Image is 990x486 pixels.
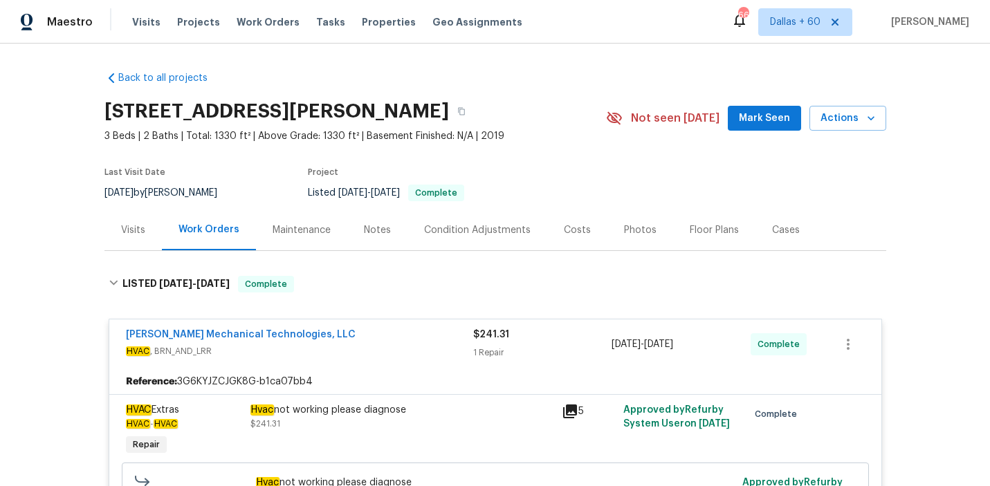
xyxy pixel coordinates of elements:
[739,110,790,127] span: Mark Seen
[104,262,886,306] div: LISTED [DATE]-[DATE]Complete
[104,188,134,198] span: [DATE]
[273,223,331,237] div: Maintenance
[424,223,531,237] div: Condition Adjustments
[126,419,150,429] em: HVAC
[104,71,237,85] a: Back to all projects
[623,405,730,429] span: Approved by Refurby System User on
[250,404,274,415] em: Hvac
[104,185,234,201] div: by [PERSON_NAME]
[631,111,719,125] span: Not seen [DATE]
[809,106,886,131] button: Actions
[121,223,145,237] div: Visits
[47,15,93,29] span: Maestro
[821,110,875,127] span: Actions
[738,8,748,22] div: 665
[612,339,641,349] span: [DATE]
[177,15,220,29] span: Projects
[755,407,803,421] span: Complete
[126,344,473,358] span: , BRN_AND_LRR
[250,403,553,417] div: not working please diagnose
[250,420,280,428] span: $241.31
[308,188,464,198] span: Listed
[772,223,800,237] div: Cases
[644,339,673,349] span: [DATE]
[126,420,178,428] span: -
[564,223,591,237] div: Costs
[612,337,673,351] span: -
[104,129,606,143] span: 3 Beds | 2 Baths | Total: 1330 ft² | Above Grade: 1330 ft² | Basement Finished: N/A | 2019
[127,438,165,451] span: Repair
[699,419,730,429] span: [DATE]
[178,223,239,236] div: Work Orders
[159,279,192,288] span: [DATE]
[362,15,416,29] span: Properties
[126,404,179,415] span: Extras
[371,188,400,198] span: [DATE]
[132,15,161,29] span: Visits
[338,188,400,198] span: -
[886,15,969,29] span: [PERSON_NAME]
[624,223,657,237] div: Photos
[126,346,150,356] em: HVAC
[316,17,345,27] span: Tasks
[728,106,801,131] button: Mark Seen
[122,276,230,292] h6: LISTED
[239,277,293,291] span: Complete
[473,330,509,339] span: $241.31
[159,279,230,288] span: -
[104,168,165,176] span: Last Visit Date
[432,15,522,29] span: Geo Assignments
[308,168,338,176] span: Project
[237,15,300,29] span: Work Orders
[690,223,739,237] div: Floor Plans
[126,375,177,389] b: Reference:
[770,15,821,29] span: Dallas + 60
[364,223,391,237] div: Notes
[126,404,152,415] em: HVAC
[410,189,463,197] span: Complete
[562,403,616,420] div: 5
[338,188,367,198] span: [DATE]
[104,104,449,118] h2: [STREET_ADDRESS][PERSON_NAME]
[126,330,356,339] a: [PERSON_NAME] Mechanical Technologies, LLC
[473,346,612,359] div: 1 Repair
[758,337,805,351] span: Complete
[109,369,881,394] div: 3G6KYJZCJGK8G-b1ca07bb4
[154,419,178,429] em: HVAC
[196,279,230,288] span: [DATE]
[449,99,474,124] button: Copy Address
